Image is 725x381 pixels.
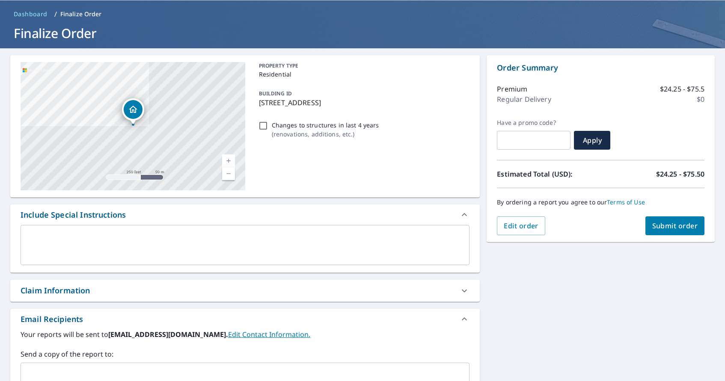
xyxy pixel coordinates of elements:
[272,121,379,130] p: Changes to structures in last 4 years
[14,10,48,18] span: Dashboard
[652,221,698,230] span: Submit order
[10,7,51,21] a: Dashboard
[259,70,466,79] p: Residential
[10,309,480,329] div: Email Recipients
[21,313,83,325] div: Email Recipients
[10,24,715,42] h1: Finalize Order
[504,221,538,230] span: Edit order
[497,94,551,104] p: Regular Delivery
[656,169,704,179] p: $24.25 - $75.50
[574,131,610,150] button: Apply
[607,198,645,206] a: Terms of Use
[259,62,466,70] p: PROPERTY TYPE
[10,280,480,301] div: Claim Information
[497,198,704,206] p: By ordering a report you agree to our
[222,167,235,180] a: Current Level 17, Zoom Out
[497,62,704,74] p: Order Summary
[697,94,704,104] p: $0
[272,130,379,139] p: ( renovations, additions, etc. )
[645,216,705,235] button: Submit order
[497,119,570,127] label: Have a promo code?
[54,9,57,19] li: /
[660,84,704,94] p: $24.25 - $75.5
[10,7,715,21] nav: breadcrumb
[21,209,126,221] div: Include Special Instructions
[60,10,102,18] p: Finalize Order
[10,204,480,225] div: Include Special Instructions
[21,349,469,359] label: Send a copy of the report to:
[497,216,545,235] button: Edit order
[122,98,144,125] div: Dropped pin, building 1, Residential property, 762 E Maple St Scottsville, KY 42164
[497,169,600,179] p: Estimated Total (USD):
[21,285,90,296] div: Claim Information
[259,97,466,108] p: [STREET_ADDRESS]
[581,136,603,145] span: Apply
[222,154,235,167] a: Current Level 17, Zoom In
[108,330,228,339] b: [EMAIL_ADDRESS][DOMAIN_NAME].
[497,84,527,94] p: Premium
[259,90,292,97] p: BUILDING ID
[228,330,310,339] a: EditContactInfo
[21,329,469,340] label: Your reports will be sent to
